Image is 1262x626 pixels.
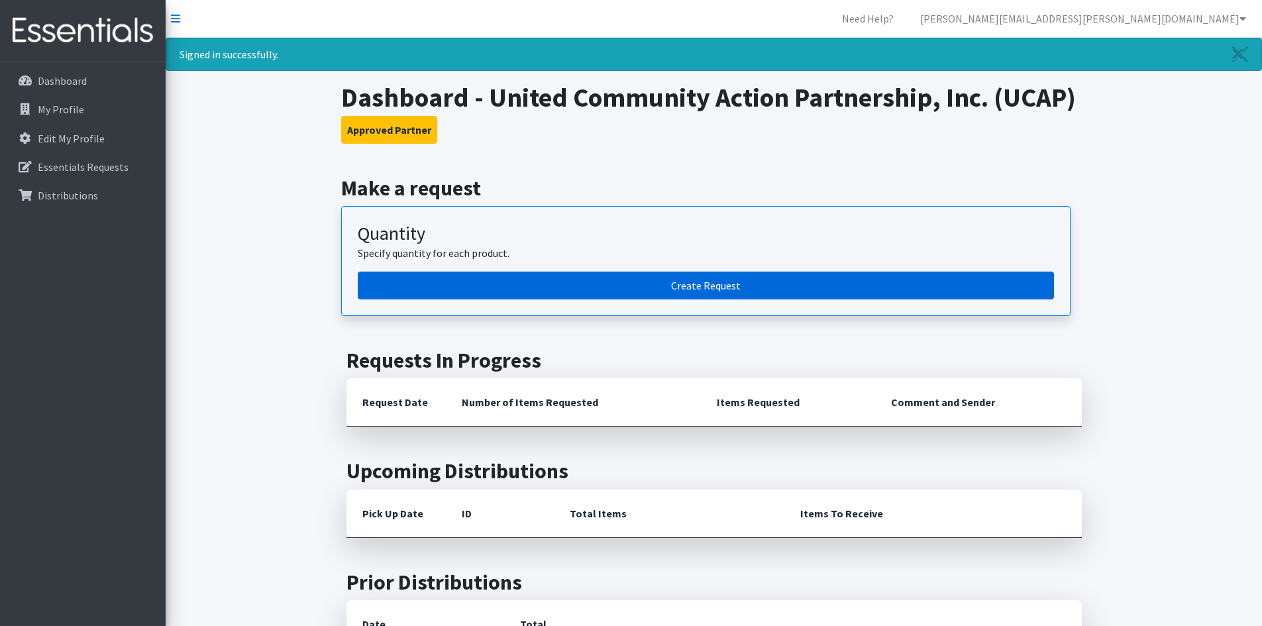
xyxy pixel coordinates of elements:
p: My Profile [38,103,84,116]
th: ID [446,490,554,538]
a: Distributions [5,182,160,209]
h3: Quantity [358,223,1054,245]
th: Request Date [346,378,446,427]
th: Pick Up Date [346,490,446,538]
th: Total Items [554,490,784,538]
p: Essentials Requests [38,160,129,174]
p: Dashboard [38,74,87,87]
th: Comment and Sender [875,378,1081,427]
th: Number of Items Requested [446,378,702,427]
p: Specify quantity for each product. [358,245,1054,261]
a: Close [1219,38,1261,70]
a: Dashboard [5,68,160,94]
a: Essentials Requests [5,154,160,180]
a: [PERSON_NAME][EMAIL_ADDRESS][PERSON_NAME][DOMAIN_NAME] [910,5,1257,32]
button: Approved Partner [341,116,437,144]
a: My Profile [5,96,160,123]
p: Distributions [38,189,98,202]
img: HumanEssentials [5,9,160,53]
th: Items Requested [701,378,875,427]
a: Need Help? [831,5,904,32]
h1: Dashboard - United Community Action Partnership, Inc. (UCAP) [341,81,1086,113]
h2: Upcoming Distributions [346,458,1082,484]
p: Edit My Profile [38,132,105,145]
a: Create a request by quantity [358,272,1054,299]
th: Items To Receive [784,490,1082,538]
h2: Prior Distributions [346,570,1082,595]
h2: Make a request [341,176,1086,201]
div: Signed in successfully. [166,38,1262,71]
h2: Requests In Progress [346,348,1082,373]
a: Edit My Profile [5,125,160,152]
